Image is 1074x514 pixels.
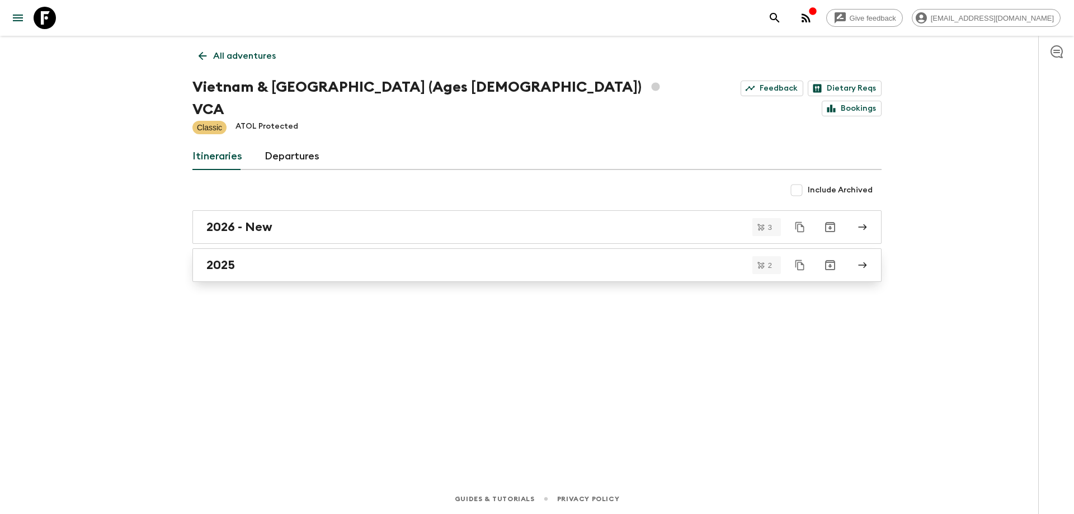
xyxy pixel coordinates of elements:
h2: 2025 [206,258,235,272]
div: [EMAIL_ADDRESS][DOMAIN_NAME] [912,9,1061,27]
a: Itineraries [192,143,242,170]
a: Departures [265,143,319,170]
a: Guides & Tutorials [455,493,535,505]
a: Privacy Policy [557,493,619,505]
span: 3 [761,224,779,231]
p: Classic [197,122,222,133]
h1: Vietnam & [GEOGRAPHIC_DATA] (Ages [DEMOGRAPHIC_DATA]) VCA [192,76,677,121]
a: Bookings [822,101,882,116]
a: Dietary Reqs [808,81,882,96]
button: Duplicate [790,217,810,237]
h2: 2026 - New [206,220,272,234]
span: Give feedback [844,14,902,22]
a: 2025 [192,248,882,282]
p: ATOL Protected [235,121,298,134]
span: [EMAIL_ADDRESS][DOMAIN_NAME] [925,14,1060,22]
p: All adventures [213,49,276,63]
button: Archive [819,254,841,276]
a: All adventures [192,45,282,67]
button: menu [7,7,29,29]
button: search adventures [764,7,786,29]
span: 2 [761,262,779,269]
button: Duplicate [790,255,810,275]
a: 2026 - New [192,210,882,244]
a: Feedback [741,81,803,96]
span: Include Archived [808,185,873,196]
button: Archive [819,216,841,238]
a: Give feedback [826,9,903,27]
